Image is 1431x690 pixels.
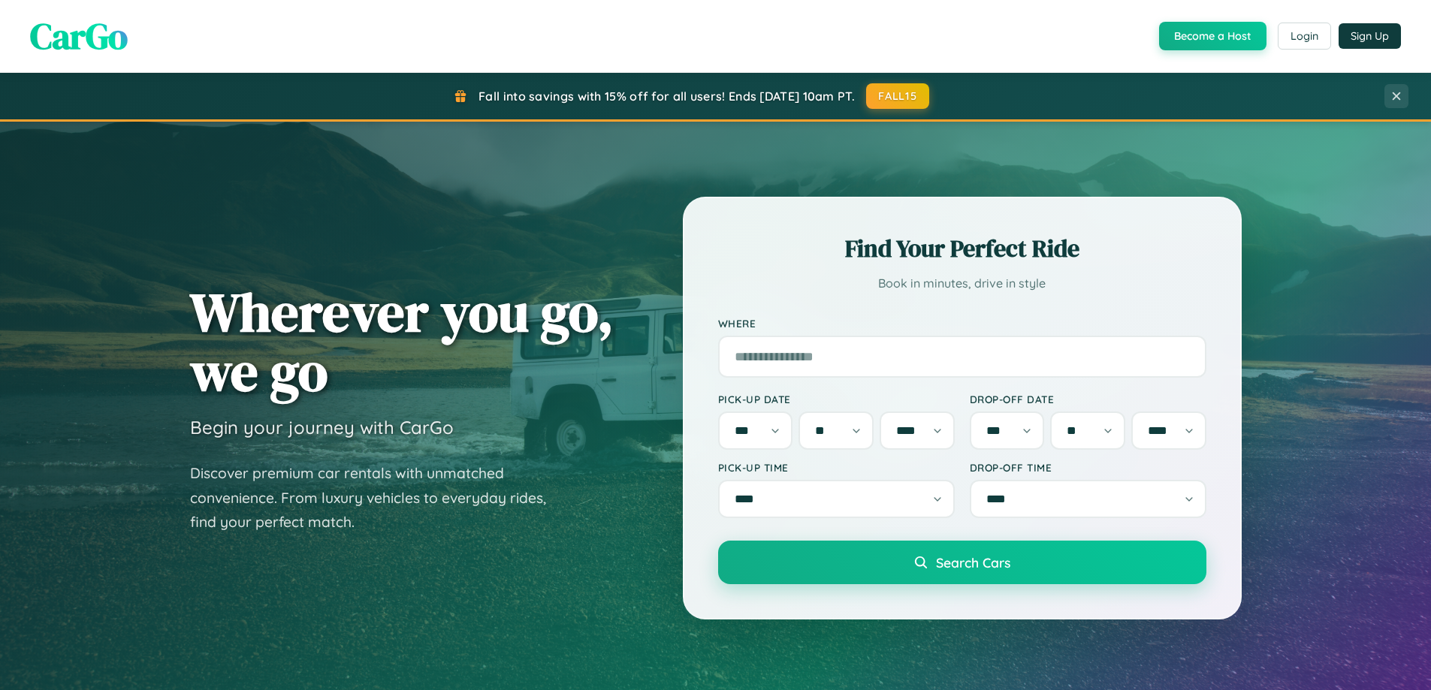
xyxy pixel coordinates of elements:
h2: Find Your Perfect Ride [718,232,1206,265]
span: Search Cars [936,554,1010,571]
span: Fall into savings with 15% off for all users! Ends [DATE] 10am PT. [479,89,855,104]
label: Pick-up Date [718,393,955,405]
button: FALL15 [866,83,929,109]
p: Discover premium car rentals with unmatched convenience. From luxury vehicles to everyday rides, ... [190,461,566,535]
button: Login [1278,23,1331,50]
h3: Begin your journey with CarGo [190,416,454,438]
p: Book in minutes, drive in style [718,273,1206,294]
button: Sign Up [1339,23,1401,49]
h1: Wherever you go, we go [190,282,614,401]
span: CarGo [30,11,128,61]
button: Search Cars [718,541,1206,584]
button: Become a Host [1159,22,1266,50]
label: Drop-off Date [970,393,1206,405]
label: Drop-off Time [970,461,1206,474]
label: Where [718,317,1206,330]
label: Pick-up Time [718,461,955,474]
